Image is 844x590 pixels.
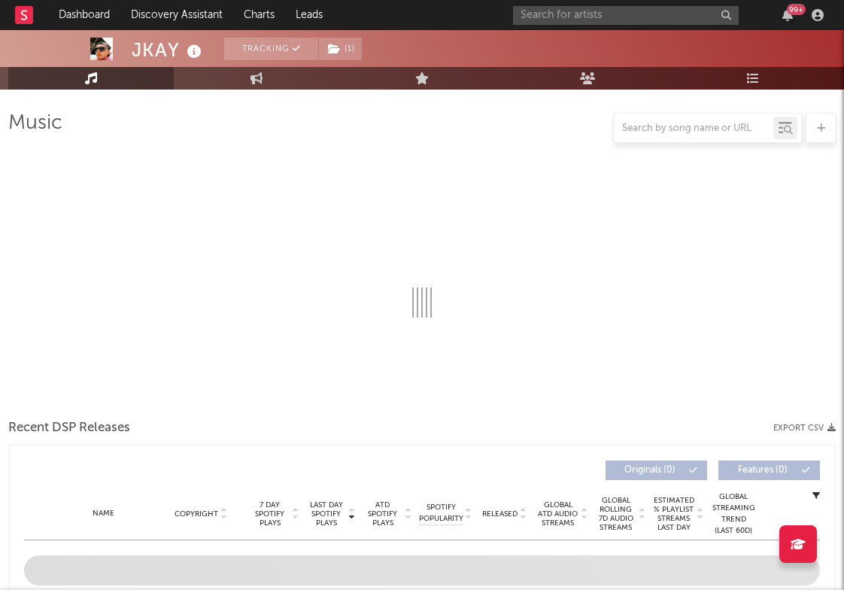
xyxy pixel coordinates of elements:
[8,419,130,437] span: Recent DSP Releases
[250,500,290,528] span: 7 Day Spotify Plays
[787,4,806,15] div: 99 +
[318,38,363,60] span: ( 1 )
[782,9,793,21] button: 99+
[728,466,797,475] span: Features ( 0 )
[319,38,362,60] button: (1)
[132,38,205,62] div: JKAY
[595,496,636,532] span: Global Rolling 7D Audio Streams
[718,461,820,480] button: Features(0)
[363,500,402,528] span: ATD Spotify Plays
[653,496,694,532] span: Estimated % Playlist Streams Last Day
[711,491,756,537] div: Global Streaming Trend (Last 60D)
[606,461,707,480] button: Originals(0)
[224,38,318,60] button: Tracking
[513,6,739,25] input: Search for artists
[419,502,463,525] span: Spotify Popularity
[482,509,518,519] span: Released
[175,509,218,519] span: Copyright
[537,500,578,528] span: Global ATD Audio Streams
[615,123,773,135] input: Search by song name or URL
[54,508,153,519] div: Name
[615,466,685,475] span: Originals ( 0 )
[306,500,346,528] span: Last Day Spotify Plays
[773,424,836,433] button: Export CSV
